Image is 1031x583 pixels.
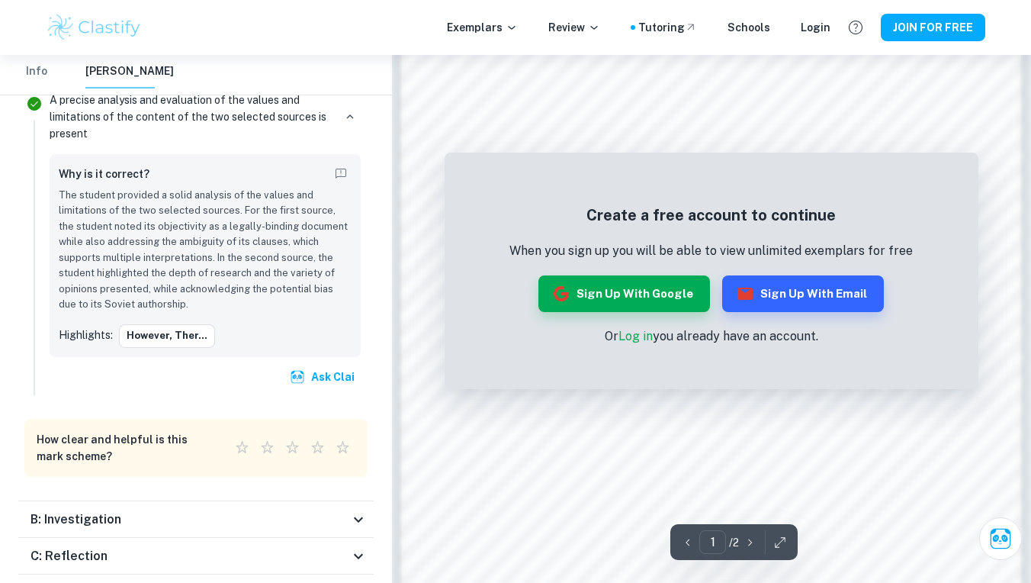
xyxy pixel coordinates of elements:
[447,19,518,36] p: Exemplars
[843,14,869,40] button: Help and Feedback
[287,363,361,391] button: Ask Clai
[801,19,830,36] a: Login
[85,55,174,89] button: [PERSON_NAME]
[638,19,697,36] a: Tutoring
[979,517,1022,560] button: Ask Clai
[31,511,121,529] h6: B: Investigation
[729,534,739,551] p: / 2
[31,547,108,565] h6: C: Reflection
[722,275,884,312] button: Sign up with Email
[727,19,770,36] a: Schools
[50,92,333,142] p: A precise analysis and evaluation of the values and limitations of the content of the two selecte...
[18,501,374,538] div: B: Investigation
[59,188,352,312] p: The student provided a solid analysis of the values and limitations of the two selected sources. ...
[330,163,352,185] button: Report mistake/confusion
[18,538,374,575] div: C: Reflection
[548,19,600,36] p: Review
[119,324,215,347] button: However, ther...
[59,327,113,343] p: Highlights:
[509,327,913,346] p: Or you already have an account.
[509,204,913,227] h5: Create a free account to continue
[290,369,305,385] img: clai.svg
[881,14,985,41] button: JOIN FOR FREE
[25,95,43,113] svg: Correct
[59,166,149,182] h6: Why is it correct?
[18,55,55,89] button: Info
[618,329,653,343] a: Log in
[509,242,913,260] p: When you sign up you will be able to view unlimited exemplars for free
[37,431,211,465] h6: How clear and helpful is this mark scheme?
[46,12,143,43] img: Clastify logo
[538,275,710,312] button: Sign up with Google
